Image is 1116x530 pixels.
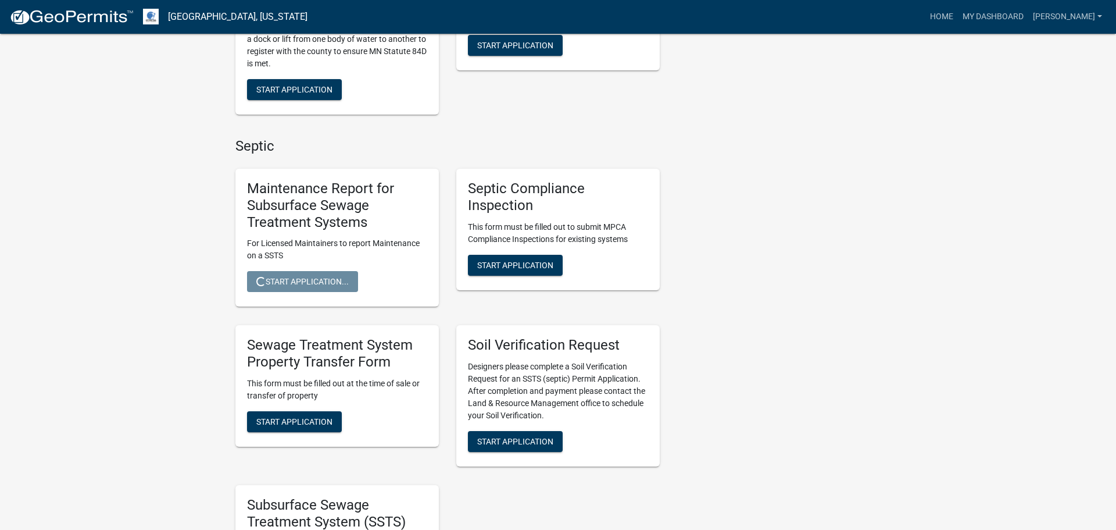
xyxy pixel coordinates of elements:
[247,271,358,292] button: Start Application...
[1028,6,1107,28] a: [PERSON_NAME]
[247,337,427,371] h5: Sewage Treatment System Property Transfer Form
[247,411,342,432] button: Start Application
[235,138,660,155] h4: Septic
[925,6,958,28] a: Home
[468,431,563,452] button: Start Application
[468,180,648,214] h5: Septic Compliance Inspection
[143,9,159,24] img: Otter Tail County, Minnesota
[477,260,553,269] span: Start Application
[477,41,553,50] span: Start Application
[256,417,332,426] span: Start Application
[468,221,648,246] p: This form must be filled out to submit MPCA Compliance Inspections for existing systems
[468,35,563,56] button: Start Application
[256,277,349,286] span: Start Application...
[958,6,1028,28] a: My Dashboard
[168,7,307,27] a: [GEOGRAPHIC_DATA], [US_STATE]
[477,437,553,446] span: Start Application
[247,237,427,262] p: For Licensed Maintainers to report Maintenance on a SSTS
[247,180,427,230] h5: Maintenance Report for Subsurface Sewage Treatment Systems
[468,255,563,276] button: Start Application
[468,361,648,422] p: Designers please complete a Soil Verification Request for an SSTS (septic) Permit Application. Af...
[247,378,427,402] p: This form must be filled out at the time of sale or transfer of property
[247,79,342,100] button: Start Application
[468,337,648,354] h5: Soil Verification Request
[256,85,332,94] span: Start Application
